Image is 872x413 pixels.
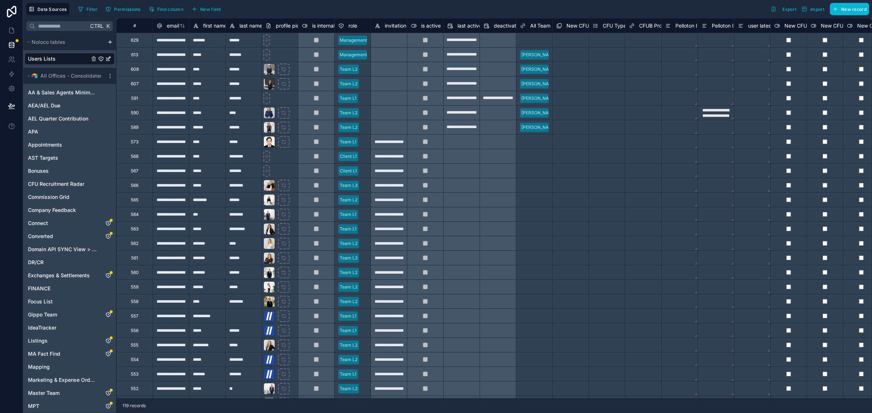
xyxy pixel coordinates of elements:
div: 563 [131,226,138,232]
div: Team L2 [340,110,358,116]
div: Listings [25,335,114,347]
div: Exchanges & Settlements [25,270,114,281]
div: Team L2 [340,298,358,305]
span: All Offices - Consolidated [40,72,103,79]
span: K [105,24,110,29]
div: Team L2 [340,342,358,348]
span: deactivated at [494,22,529,29]
div: Commission Grid [25,191,114,203]
span: New record [841,7,867,12]
div: AA & Sales Agents Minimum Wage [25,87,114,98]
span: Bonuses [28,167,49,175]
div: 555 [131,342,138,348]
div: Team L2 [340,284,358,290]
span: first name [203,22,227,29]
span: email [167,22,179,29]
span: role [348,22,357,29]
div: Company Feedback [25,204,114,216]
div: [PERSON_NAME] [521,95,557,102]
div: Team L1 [340,139,356,145]
span: Ctrl [89,21,104,30]
div: Management Clearance [340,37,389,44]
button: Find column [146,4,186,15]
div: Team L2 [340,66,358,73]
div: 560 [131,270,139,275]
div: DR/CR [25,257,114,268]
div: Team L1 [340,313,356,319]
div: Users Lists [25,53,114,65]
div: [PERSON_NAME] [521,110,557,116]
span: New CFUS Mirror [784,22,826,29]
span: Marketing & Expense Orders [28,376,97,384]
div: [PERSON_NAME] [521,66,557,73]
span: All Team [530,22,550,29]
div: 568 [131,154,138,159]
span: Company Feedback [28,206,76,214]
span: user latest comment content [748,22,816,29]
div: Team L1 [340,327,356,334]
span: Converted [28,233,53,240]
div: 562 [131,241,138,246]
div: Master Team [25,387,114,399]
span: Users Lists [28,55,56,62]
div: 552 [131,386,138,392]
span: Focus List [28,298,53,305]
span: AEA/AEL Due [28,102,60,109]
span: AA & Sales Agents Minimum Wage [28,89,97,96]
span: FINANCE [28,285,51,292]
span: New field [200,7,221,12]
div: CFU Recruitment Radar [25,178,114,190]
div: MA Fact Find [25,348,114,360]
span: Gippo Team [28,311,57,318]
div: 567 [131,168,138,174]
div: IdeaTracker [25,322,114,334]
span: Filter [86,7,98,12]
span: MPT [28,402,39,410]
span: New CFUB Mirror [821,22,862,29]
div: AST Targets [25,152,114,164]
span: Commission Grid [28,193,69,201]
div: [PERSON_NAME] [521,81,557,87]
div: 554 [131,357,139,363]
button: New field [189,4,223,15]
img: Airtable Logo [32,73,37,79]
button: Export [768,3,799,15]
span: Listings [28,337,48,344]
span: Permissions [114,7,140,12]
span: Mapping [28,363,50,371]
div: 556 [131,328,138,334]
div: Team L2 [340,269,358,276]
span: Master Team [28,389,60,397]
div: Appointments [25,139,114,151]
div: 589 [131,124,138,130]
div: 613 [131,52,138,58]
span: DR/CR [28,259,44,266]
div: 566 [131,183,138,188]
a: Permissions [103,4,146,15]
div: 559 [131,284,138,290]
div: 561 [131,255,138,261]
span: 119 records [122,403,146,409]
div: Team L2 [340,197,358,203]
span: Export [782,7,796,12]
div: 591 [131,95,138,101]
div: Management Clearance [340,52,389,58]
span: Domain API SYNC View > Pelloton [28,246,97,253]
span: Connect [28,220,48,227]
div: 608 [131,66,139,72]
span: AEL Quarter Contribution [28,115,88,122]
div: 558 [131,299,138,304]
div: [PERSON_NAME] [521,52,557,58]
div: Bonuses [25,165,114,177]
div: Team L1 [340,371,356,377]
div: Team L2 [340,356,358,363]
span: Data Sources [37,7,67,12]
div: Mapping [25,361,114,373]
div: Converted [25,230,114,242]
span: CFUB Property [639,22,675,29]
span: Appointments [28,141,62,148]
div: 565 [131,197,138,203]
div: Domain API SYNC View > Pelloton [25,244,114,255]
div: scrollable content [23,34,116,413]
span: Pelloton Intelligence QQ NEW [675,22,746,29]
